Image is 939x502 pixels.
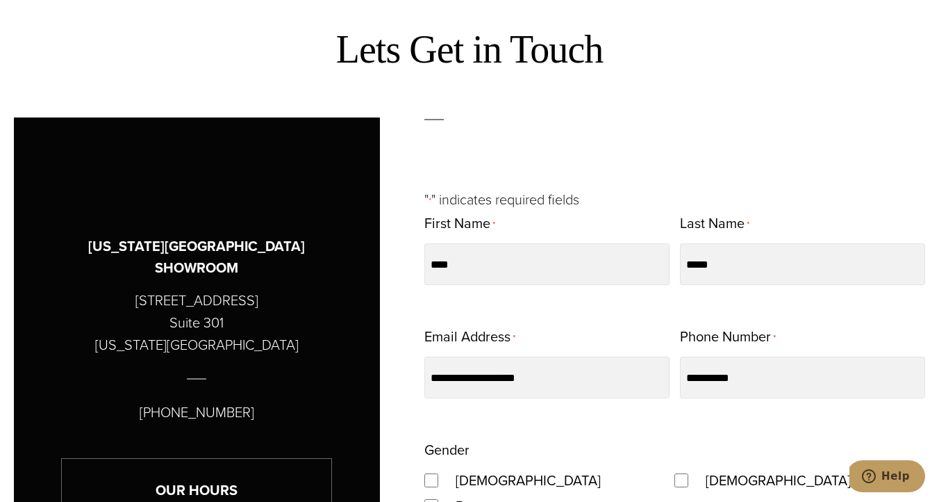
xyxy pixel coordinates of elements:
[62,480,331,501] h3: Our Hours
[424,324,515,351] label: Email Address
[849,460,925,495] iframe: Opens a widget where you can chat to one of our agents
[680,211,749,238] label: Last Name
[14,26,925,73] h2: Lets Get in Touch
[424,437,469,462] legend: Gender
[140,401,254,423] p: [PHONE_NUMBER]
[692,468,865,493] label: [DEMOGRAPHIC_DATA]
[424,211,495,238] label: First Name
[95,289,299,356] p: [STREET_ADDRESS] Suite 301 [US_STATE][GEOGRAPHIC_DATA]
[424,188,925,211] p: " " indicates required fields
[442,468,615,493] label: [DEMOGRAPHIC_DATA]
[49,236,345,279] h3: [US_STATE][GEOGRAPHIC_DATA] SHOWROOM
[680,324,776,351] label: Phone Number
